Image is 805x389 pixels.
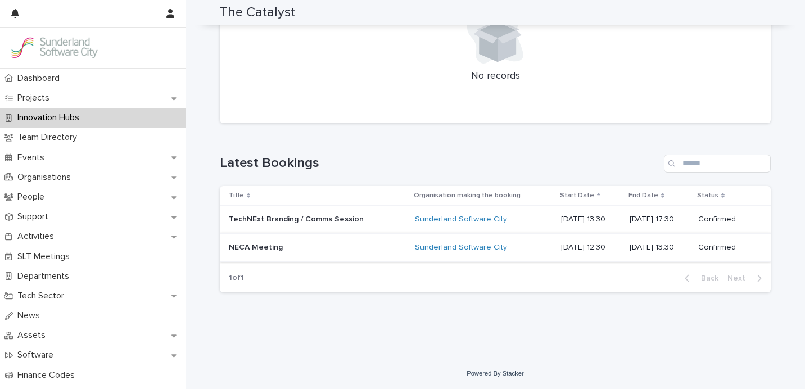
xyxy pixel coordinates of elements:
[415,243,507,252] a: Sunderland Software City
[13,231,63,242] p: Activities
[229,241,285,252] p: NECA Meeting
[415,215,507,224] a: Sunderland Software City
[13,172,80,183] p: Organisations
[13,152,53,163] p: Events
[229,212,366,224] p: TechNExt Branding / Comms Session
[220,4,295,21] h2: The Catalyst
[220,264,253,292] p: 1 of 1
[561,215,621,224] p: [DATE] 13:30
[698,243,753,252] p: Confirmed
[630,243,689,252] p: [DATE] 13:30
[9,37,99,59] img: Kay6KQejSz2FjblR6DWv
[13,330,55,341] p: Assets
[13,73,69,84] p: Dashboard
[13,291,73,301] p: Tech Sector
[630,215,689,224] p: [DATE] 17:30
[233,70,757,83] p: No records
[560,189,594,202] p: Start Date
[13,192,53,202] p: People
[13,251,79,262] p: SLT Meetings
[561,243,621,252] p: [DATE] 12:30
[698,215,753,224] p: Confirmed
[13,310,49,321] p: News
[13,132,86,143] p: Team Directory
[220,233,771,261] tr: NECA MeetingNECA Meeting Sunderland Software City [DATE] 12:30[DATE] 13:30Confirmed
[694,274,718,282] span: Back
[13,211,57,222] p: Support
[664,155,771,173] input: Search
[628,189,658,202] p: End Date
[727,274,752,282] span: Next
[13,93,58,103] p: Projects
[220,206,771,234] tr: TechNExt Branding / Comms SessionTechNExt Branding / Comms Session Sunderland Software City [DATE...
[13,350,62,360] p: Software
[220,155,659,171] h1: Latest Bookings
[13,271,78,282] p: Departments
[13,112,88,123] p: Innovation Hubs
[676,273,723,283] button: Back
[229,189,244,202] p: Title
[414,189,521,202] p: Organisation making the booking
[13,370,84,381] p: Finance Codes
[697,189,718,202] p: Status
[723,273,771,283] button: Next
[467,370,523,377] a: Powered By Stacker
